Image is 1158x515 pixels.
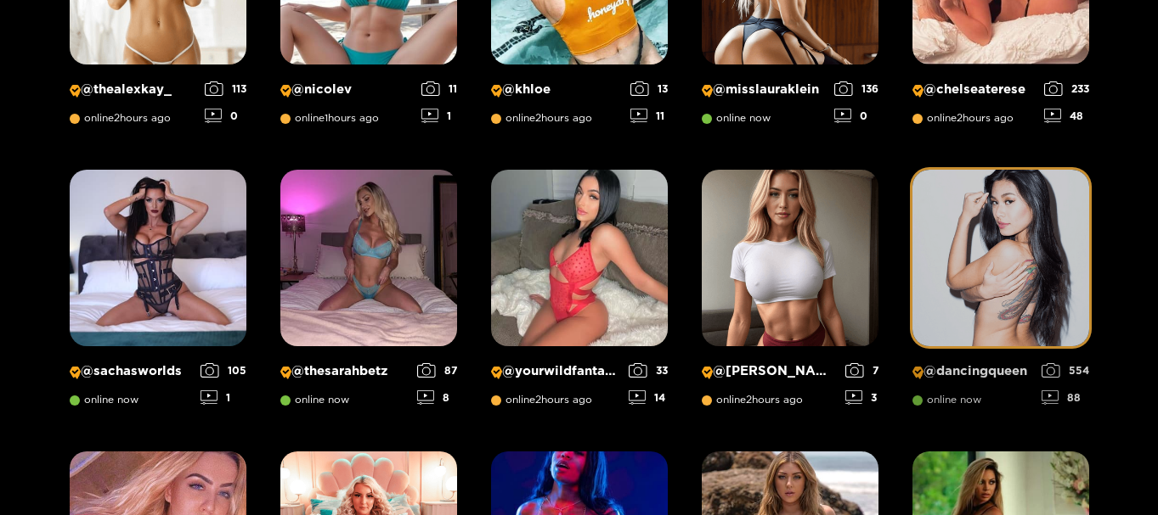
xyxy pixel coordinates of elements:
[70,363,192,379] p: @ sachasworlds
[912,81,1036,98] p: @ chelseaterese
[417,363,457,378] div: 87
[1044,109,1089,123] div: 48
[1042,390,1089,405] div: 88
[702,81,826,98] p: @ misslauraklein
[491,112,592,124] span: online 2 hours ago
[845,390,878,405] div: 3
[702,112,771,124] span: online now
[280,363,409,379] p: @ thesarahbetz
[280,394,349,406] span: online now
[912,170,1089,417] a: Creator Profile Image: dancingqueen@dancingqueenonline now55488
[702,394,803,406] span: online 2 hours ago
[630,109,668,123] div: 11
[201,363,246,378] div: 105
[201,390,246,405] div: 1
[70,394,138,406] span: online now
[630,81,668,96] div: 13
[280,170,457,417] a: Creator Profile Image: thesarahbetz@thesarahbetzonline now878
[70,170,246,417] a: Creator Profile Image: sachasworlds@sachasworldsonline now1051
[70,170,246,346] img: Creator Profile Image: sachasworlds
[834,81,878,96] div: 136
[491,170,668,346] img: Creator Profile Image: yourwildfantasyy69
[912,112,1014,124] span: online 2 hours ago
[491,363,620,379] p: @ yourwildfantasyy69
[912,394,981,406] span: online now
[629,390,668,405] div: 14
[702,170,878,346] img: Creator Profile Image: michelle
[845,363,878,378] div: 7
[912,170,1089,346] img: Creator Profile Image: dancingqueen
[1044,81,1089,96] div: 233
[280,81,413,98] p: @ nicolev
[629,363,668,378] div: 33
[421,109,457,123] div: 1
[834,109,878,123] div: 0
[421,81,457,96] div: 11
[491,81,622,98] p: @ khloe
[702,170,878,417] a: Creator Profile Image: michelle@[PERSON_NAME]online2hours ago73
[70,81,196,98] p: @ thealexkay_
[491,170,668,417] a: Creator Profile Image: yourwildfantasyy69@yourwildfantasyy69online2hours ago3314
[280,170,457,346] img: Creator Profile Image: thesarahbetz
[205,81,246,96] div: 113
[205,109,246,123] div: 0
[417,390,457,405] div: 8
[1042,363,1089,378] div: 554
[491,394,592,406] span: online 2 hours ago
[280,112,379,124] span: online 1 hours ago
[70,112,171,124] span: online 2 hours ago
[912,363,1033,379] p: @ dancingqueen
[702,363,837,379] p: @ [PERSON_NAME]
